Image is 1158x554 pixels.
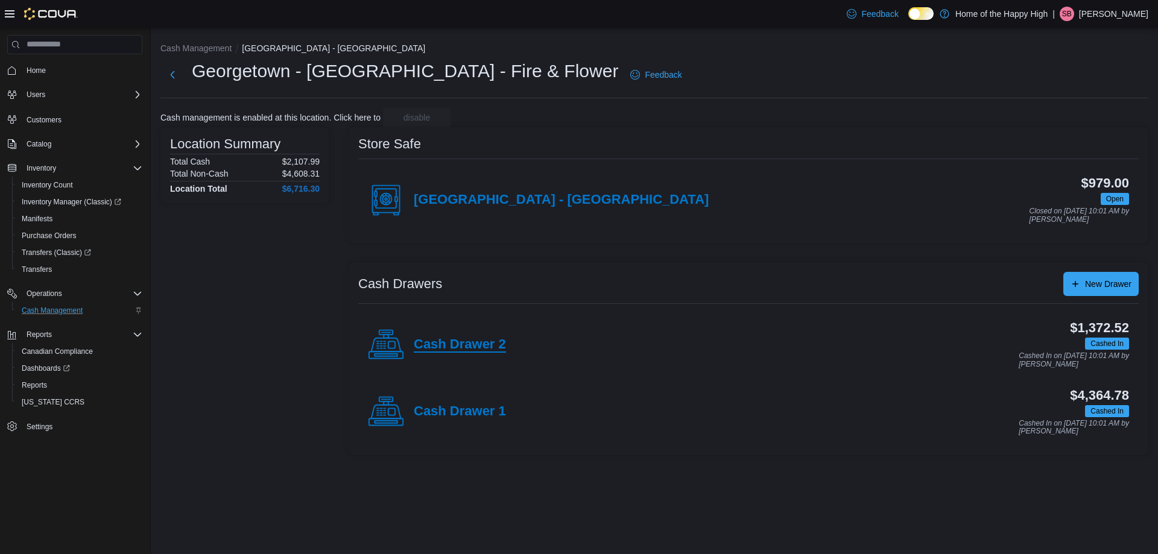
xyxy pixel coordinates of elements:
[22,87,50,102] button: Users
[2,110,147,128] button: Customers
[22,306,83,315] span: Cash Management
[1085,278,1131,290] span: New Drawer
[22,286,67,301] button: Operations
[170,157,210,166] h6: Total Cash
[842,2,903,26] a: Feedback
[12,261,147,278] button: Transfers
[17,344,142,359] span: Canadian Compliance
[1052,7,1055,21] p: |
[17,195,142,209] span: Inventory Manager (Classic)
[1063,272,1139,296] button: New Drawer
[22,63,142,78] span: Home
[17,262,57,277] a: Transfers
[22,161,61,175] button: Inventory
[861,8,898,20] span: Feedback
[17,245,96,260] a: Transfers (Classic)
[24,8,78,20] img: Cova
[358,277,442,291] h3: Cash Drawers
[22,327,142,342] span: Reports
[22,113,66,127] a: Customers
[625,63,686,87] a: Feedback
[17,228,81,243] a: Purchase Orders
[12,302,147,319] button: Cash Management
[414,337,506,353] h4: Cash Drawer 2
[12,177,147,194] button: Inventory Count
[908,7,934,20] input: Dark Mode
[27,90,45,99] span: Users
[17,361,142,376] span: Dashboards
[1070,388,1129,403] h3: $4,364.78
[17,303,87,318] a: Cash Management
[1019,352,1129,368] p: Cashed In on [DATE] 10:01 AM by [PERSON_NAME]
[1085,338,1129,350] span: Cashed In
[12,377,147,394] button: Reports
[414,404,506,420] h4: Cash Drawer 1
[170,169,229,178] h6: Total Non-Cash
[1081,176,1129,190] h3: $979.00
[160,113,381,122] p: Cash management is enabled at this location. Click here to
[27,139,51,149] span: Catalog
[17,378,52,392] a: Reports
[160,43,232,53] button: Cash Management
[12,360,147,377] a: Dashboards
[242,43,425,53] button: [GEOGRAPHIC_DATA] - [GEOGRAPHIC_DATA]
[192,59,618,83] h1: Georgetown - [GEOGRAPHIC_DATA] - Fire & Flower
[17,212,57,226] a: Manifests
[7,57,142,467] nav: Complex example
[17,395,89,409] a: [US_STATE] CCRS
[282,169,320,178] p: $4,608.31
[12,244,147,261] a: Transfers (Classic)
[1106,194,1124,204] span: Open
[17,195,126,209] a: Inventory Manager (Classic)
[170,137,280,151] h3: Location Summary
[170,184,227,194] h4: Location Total
[22,63,51,78] a: Home
[17,212,142,226] span: Manifests
[955,7,1048,21] p: Home of the Happy High
[2,285,147,302] button: Operations
[22,380,47,390] span: Reports
[27,163,56,173] span: Inventory
[17,228,142,243] span: Purchase Orders
[17,378,142,392] span: Reports
[1090,338,1124,349] span: Cashed In
[160,42,1148,57] nav: An example of EuiBreadcrumbs
[1090,406,1124,417] span: Cashed In
[1085,405,1129,417] span: Cashed In
[27,289,62,298] span: Operations
[22,347,93,356] span: Canadian Compliance
[2,160,147,177] button: Inventory
[12,210,147,227] button: Manifests
[17,344,98,359] a: Canadian Compliance
[2,326,147,343] button: Reports
[27,66,46,75] span: Home
[22,137,56,151] button: Catalog
[22,327,57,342] button: Reports
[22,364,70,373] span: Dashboards
[17,178,142,192] span: Inventory Count
[22,87,142,102] span: Users
[2,418,147,435] button: Settings
[358,137,421,151] h3: Store Safe
[27,115,62,125] span: Customers
[645,69,682,81] span: Feedback
[22,180,73,190] span: Inventory Count
[12,227,147,244] button: Purchase Orders
[22,419,142,434] span: Settings
[1101,193,1129,205] span: Open
[1079,7,1148,21] p: [PERSON_NAME]
[22,420,57,434] a: Settings
[383,108,451,127] button: disable
[12,343,147,360] button: Canadian Compliance
[17,303,142,318] span: Cash Management
[2,86,147,103] button: Users
[17,361,75,376] a: Dashboards
[22,137,142,151] span: Catalog
[160,63,185,87] button: Next
[17,395,142,409] span: Washington CCRS
[22,248,91,257] span: Transfers (Classic)
[17,245,142,260] span: Transfers (Classic)
[17,262,142,277] span: Transfers
[22,231,77,241] span: Purchase Orders
[1060,7,1074,21] div: Savio Bassil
